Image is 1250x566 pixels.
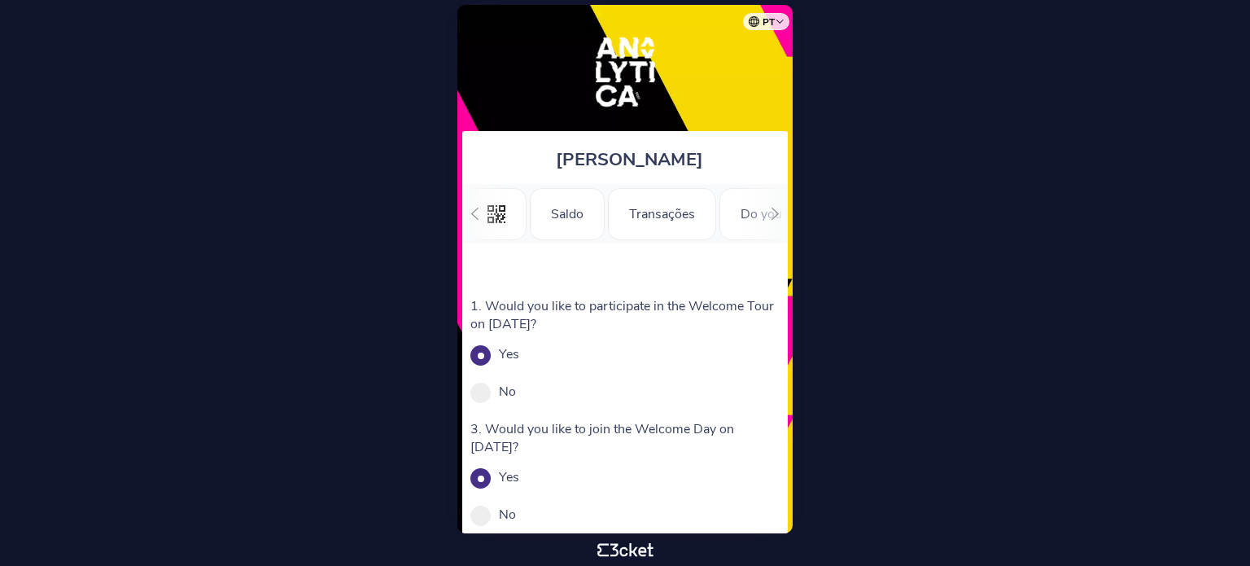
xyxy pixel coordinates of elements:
[499,345,519,363] label: Yes
[608,188,716,240] div: Transações
[608,204,716,222] a: Transações
[719,204,886,222] a: Do you have a Guest?
[499,383,516,401] label: No
[499,468,519,486] label: Yes
[499,506,516,524] label: No
[556,147,703,172] span: [PERSON_NAME]
[470,420,780,456] p: 3. Would you like to join the Welcome Day on [DATE]?
[530,188,605,240] div: Saldo
[719,188,886,240] div: Do you have a Guest?
[470,297,780,333] p: 1. Would you like to participate in the Welcome Tour on [DATE]?
[575,21,676,123] img: Analytica Fest 2025 - Sep 6th
[530,204,605,222] a: Saldo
